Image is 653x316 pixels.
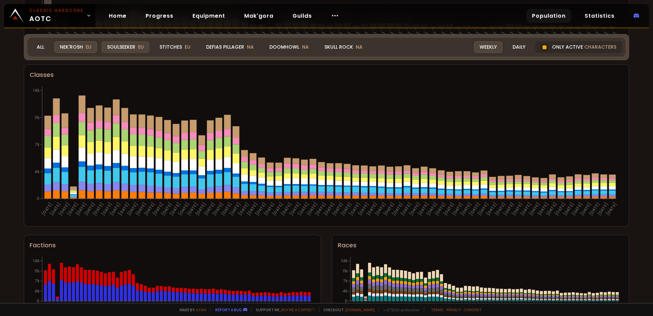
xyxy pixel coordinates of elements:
span: v. d752d5 - production [379,307,420,312]
text: [DATE] [246,201,259,217]
tspan: 0 [37,25,39,31]
text: [DATE] [126,201,139,217]
text: [DATE] [425,201,438,217]
text: [DATE] [254,201,267,217]
text: [DATE] [271,201,284,217]
div: Doomhowl [264,41,315,53]
div: Defias Pillager [200,41,259,53]
text: [DATE] [169,201,182,217]
text: [DATE] [160,201,173,217]
a: Consent [464,307,482,312]
span: characters [584,44,616,51]
tspan: 4k [342,288,348,294]
div: Classes [30,70,623,79]
text: [DATE] [331,201,344,217]
text: [DATE] [571,201,584,217]
tspan: 7k [343,278,348,284]
text: [DATE] [476,201,490,217]
span: EU [185,44,190,50]
text: [DATE] [211,201,224,217]
text: [DATE] [485,201,498,217]
a: Mak'gora [239,9,279,23]
small: Classic Hardcore [29,7,84,14]
a: Report a bug [215,307,242,312]
text: [DATE] [553,201,567,217]
tspan: 14k [33,87,40,93]
a: Classic HardcoreAOTC [4,4,95,27]
a: Progress [140,9,179,23]
span: NA [247,44,254,50]
div: All [31,41,50,53]
text: [DATE] [502,201,515,217]
text: [DATE] [314,201,327,217]
tspan: 14k [33,258,40,264]
text: [DATE] [365,201,379,217]
text: [DATE] [83,201,96,217]
div: Soulseeker [101,41,150,53]
a: Statistics [579,9,620,23]
text: [DATE] [348,201,362,217]
tspan: 7k [35,278,40,284]
text: [DATE] [229,201,242,217]
tspan: 11k [35,115,40,120]
div: Daily [507,41,531,53]
text: [DATE] [297,201,310,217]
text: [DATE] [305,201,319,217]
span: NA [356,44,363,50]
text: [DATE] [451,201,464,217]
a: Home [103,9,132,23]
tspan: 4k [34,169,40,174]
text: [DATE] [391,201,404,217]
div: Weekly [474,41,503,53]
text: [DATE] [151,201,165,217]
text: [DATE] [596,201,609,217]
text: [DATE] [109,201,122,217]
text: [DATE] [468,201,481,217]
tspan: 7k [35,142,40,147]
text: [DATE] [66,201,79,217]
text: [DATE] [117,201,131,217]
text: [DATE] [382,201,396,217]
text: [DATE] [280,201,293,217]
text: [DATE] [203,201,216,217]
span: EU [86,44,91,50]
text: [DATE] [434,201,447,217]
div: Stitches [154,41,196,53]
text: [DATE] [493,201,507,217]
span: EU [138,44,144,50]
text: [DATE] [49,201,62,217]
a: [DOMAIN_NAME] [345,307,375,312]
text: [DATE] [536,201,550,217]
text: [DATE] [459,201,473,217]
tspan: 11k [343,268,348,274]
a: Terms [431,307,443,312]
tspan: 0 [345,298,348,304]
text: [DATE] [134,201,148,217]
text: [DATE] [220,201,233,217]
tspan: 0 [37,196,39,201]
tspan: 11k [35,268,40,274]
text: [DATE] [519,201,533,217]
text: [DATE] [579,201,592,217]
text: [DATE] [511,201,524,217]
text: [DATE] [340,201,353,217]
span: AOTC [29,7,84,24]
text: [DATE] [374,201,387,217]
text: [DATE] [288,201,302,217]
tspan: 4k [34,288,40,294]
a: Buy me a coffee [281,307,315,312]
text: [DATE] [57,201,71,217]
a: Privacy [446,307,461,312]
text: [DATE] [91,201,105,217]
text: [DATE] [74,201,88,217]
text: [DATE] [40,201,53,217]
div: Only active [535,41,622,53]
tspan: 0 [37,298,39,304]
span: NA [302,44,309,50]
text: [DATE] [408,201,421,217]
text: [DATE] [186,201,199,217]
text: [DATE] [562,201,575,217]
a: Population [526,9,571,23]
div: Nek'Rosh [54,41,97,53]
div: Factions [30,240,315,250]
